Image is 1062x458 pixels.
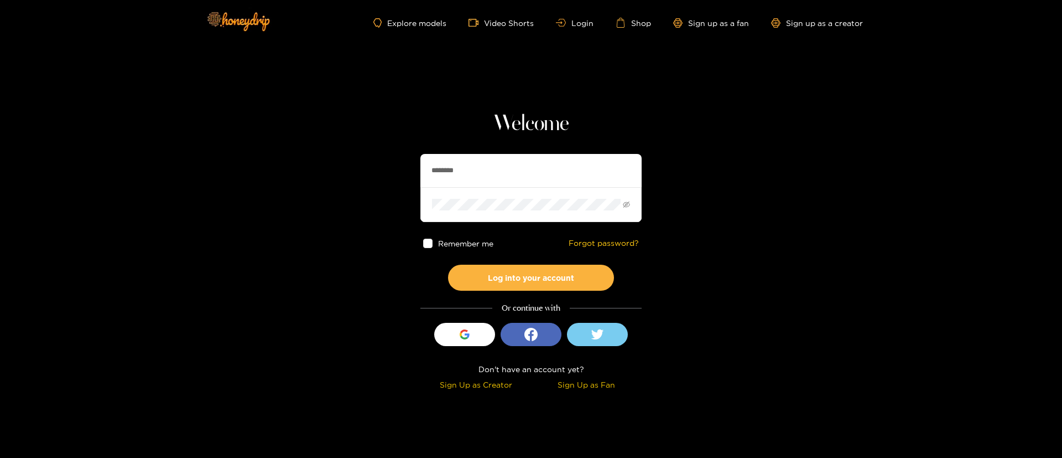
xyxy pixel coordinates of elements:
a: Sign up as a creator [771,18,863,28]
div: Don't have an account yet? [420,363,642,375]
a: Forgot password? [569,239,639,248]
span: video-camera [468,18,484,28]
h1: Welcome [420,111,642,137]
a: Login [556,19,594,27]
a: Video Shorts [468,18,534,28]
a: Sign up as a fan [673,18,749,28]
a: Explore models [373,18,446,28]
button: Log into your account [448,265,614,291]
a: Shop [616,18,651,28]
span: Remember me [438,239,493,248]
span: eye-invisible [623,201,630,208]
div: Or continue with [420,302,642,315]
div: Sign Up as Fan [534,378,639,391]
div: Sign Up as Creator [423,378,528,391]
